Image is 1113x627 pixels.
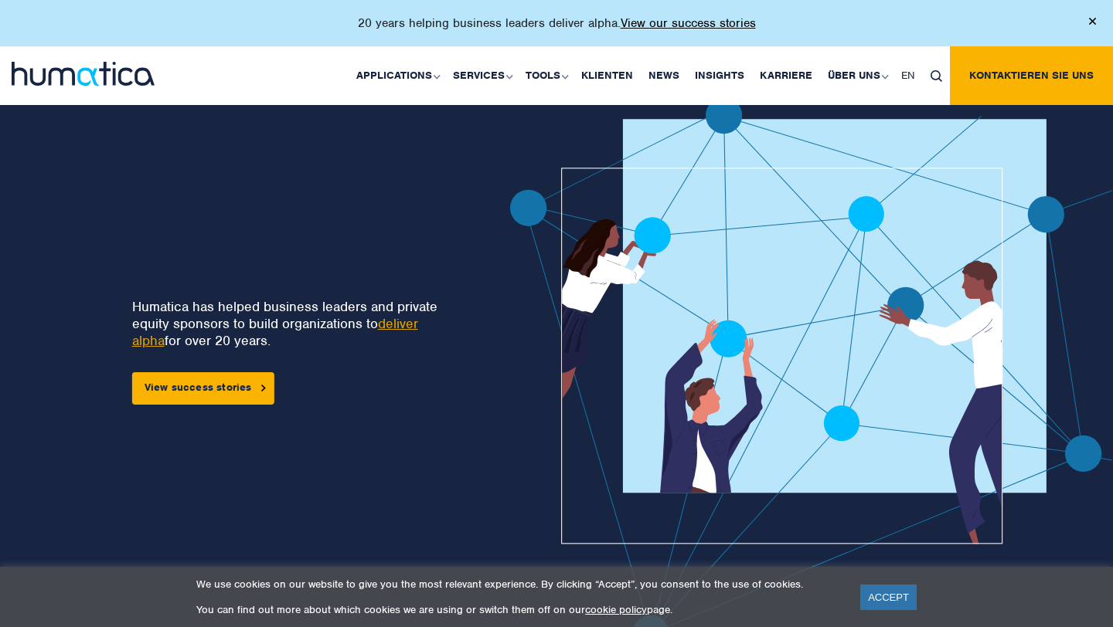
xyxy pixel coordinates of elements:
[196,603,841,616] p: You can find out more about which cookies we are using or switch them off on our page.
[687,46,752,105] a: Insights
[950,46,1113,105] a: Kontaktieren Sie uns
[585,603,647,616] a: cookie policy
[641,46,687,105] a: News
[621,15,756,31] a: View our success stories
[196,578,841,591] p: We use cookies on our website to give you the most relevant experience. By clicking “Accept”, you...
[752,46,820,105] a: Karriere
[132,298,458,349] p: Humatica has helped business leaders and private equity sponsors to build organizations to for ov...
[132,372,274,405] a: View success stories
[860,585,917,610] a: ACCEPT
[931,70,942,82] img: search_icon
[820,46,893,105] a: Über uns
[518,46,574,105] a: Tools
[349,46,445,105] a: Applications
[574,46,641,105] a: Klienten
[132,315,418,349] a: deliver alpha
[893,46,923,105] a: EN
[12,62,155,86] img: logo
[901,69,915,82] span: EN
[358,15,756,31] p: 20 years helping business leaders deliver alpha.
[261,385,266,391] img: arrowicon
[445,46,518,105] a: Services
